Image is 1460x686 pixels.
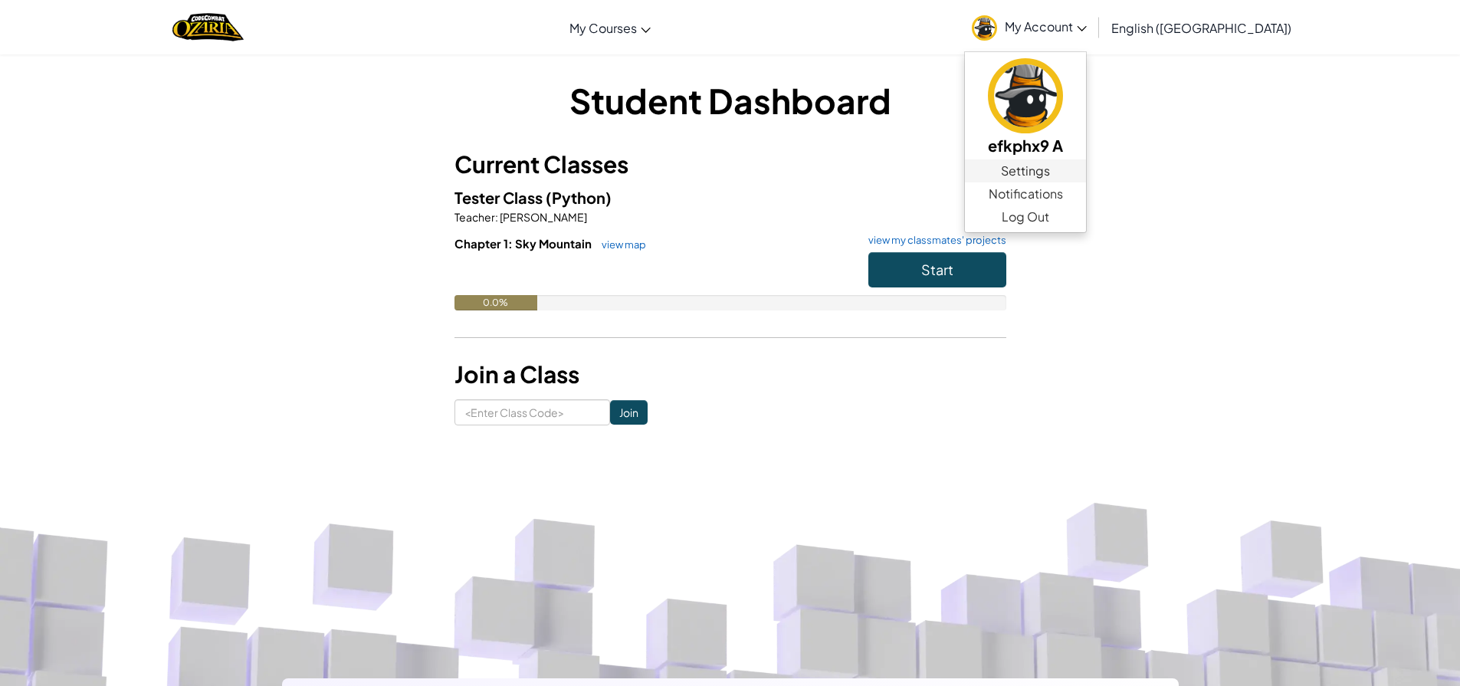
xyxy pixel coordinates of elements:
span: Notifications [989,185,1063,203]
div: 0.0% [454,295,537,310]
h5: efkphx9 A [980,133,1071,157]
a: view map [594,238,646,251]
span: Start [921,261,953,278]
input: <Enter Class Code> [454,399,610,425]
span: (Python) [546,188,612,207]
h3: Join a Class [454,357,1006,392]
span: : [495,210,498,224]
a: Log Out [965,205,1086,228]
a: Ozaria by CodeCombat logo [172,11,244,43]
h1: Student Dashboard [454,77,1006,124]
a: efkphx9 A [965,56,1086,159]
h3: Current Classes [454,147,1006,182]
a: view my classmates' projects [861,235,1006,245]
span: Chapter 1: Sky Mountain [454,236,594,251]
span: Tester Class [454,188,546,207]
span: My Account [1005,18,1087,34]
a: My Account [964,3,1094,51]
span: My Courses [569,20,637,36]
img: avatar [988,58,1063,133]
a: Notifications [965,182,1086,205]
span: English ([GEOGRAPHIC_DATA]) [1111,20,1291,36]
a: My Courses [562,7,658,48]
span: Teacher [454,210,495,224]
input: Join [610,400,648,425]
a: Settings [965,159,1086,182]
span: [PERSON_NAME] [498,210,587,224]
a: English ([GEOGRAPHIC_DATA]) [1104,7,1299,48]
img: avatar [972,15,997,41]
button: Start [868,252,1006,287]
img: Home [172,11,244,43]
